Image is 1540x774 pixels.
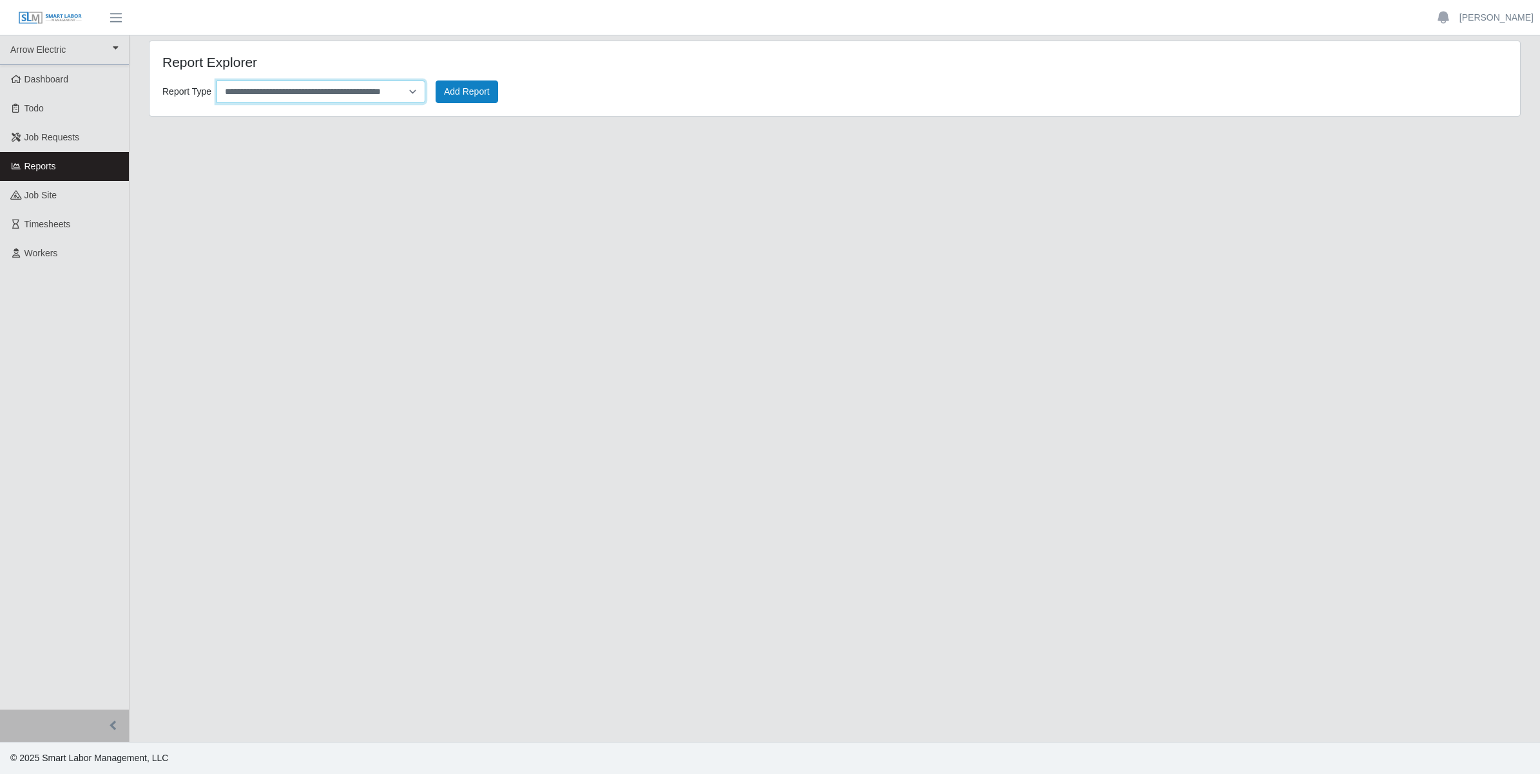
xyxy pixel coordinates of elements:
img: SLM Logo [18,11,82,25]
span: job site [24,190,57,200]
span: Timesheets [24,219,71,229]
span: © 2025 Smart Labor Management, LLC [10,753,168,763]
span: Job Requests [24,132,80,142]
span: Reports [24,161,56,171]
span: Todo [24,103,44,113]
button: Add Report [436,80,498,103]
a: [PERSON_NAME] [1459,11,1534,24]
label: Report Type [162,83,211,100]
h4: Report Explorer [162,54,711,70]
span: Workers [24,248,58,258]
span: Dashboard [24,74,69,84]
